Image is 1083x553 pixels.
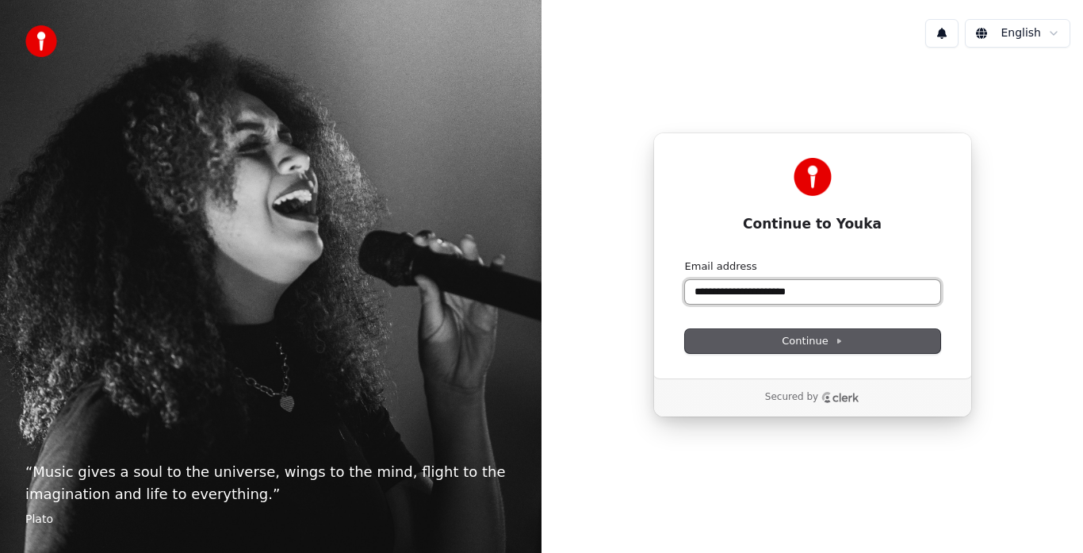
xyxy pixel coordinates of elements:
[782,334,842,348] span: Continue
[685,215,940,234] h1: Continue to Youka
[685,329,940,353] button: Continue
[25,461,516,505] p: “ Music gives a soul to the universe, wings to the mind, flight to the imagination and life to ev...
[25,25,57,57] img: youka
[685,259,757,274] label: Email address
[765,391,818,404] p: Secured by
[821,392,859,403] a: Clerk logo
[794,158,832,196] img: Youka
[25,512,516,528] footer: Plato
